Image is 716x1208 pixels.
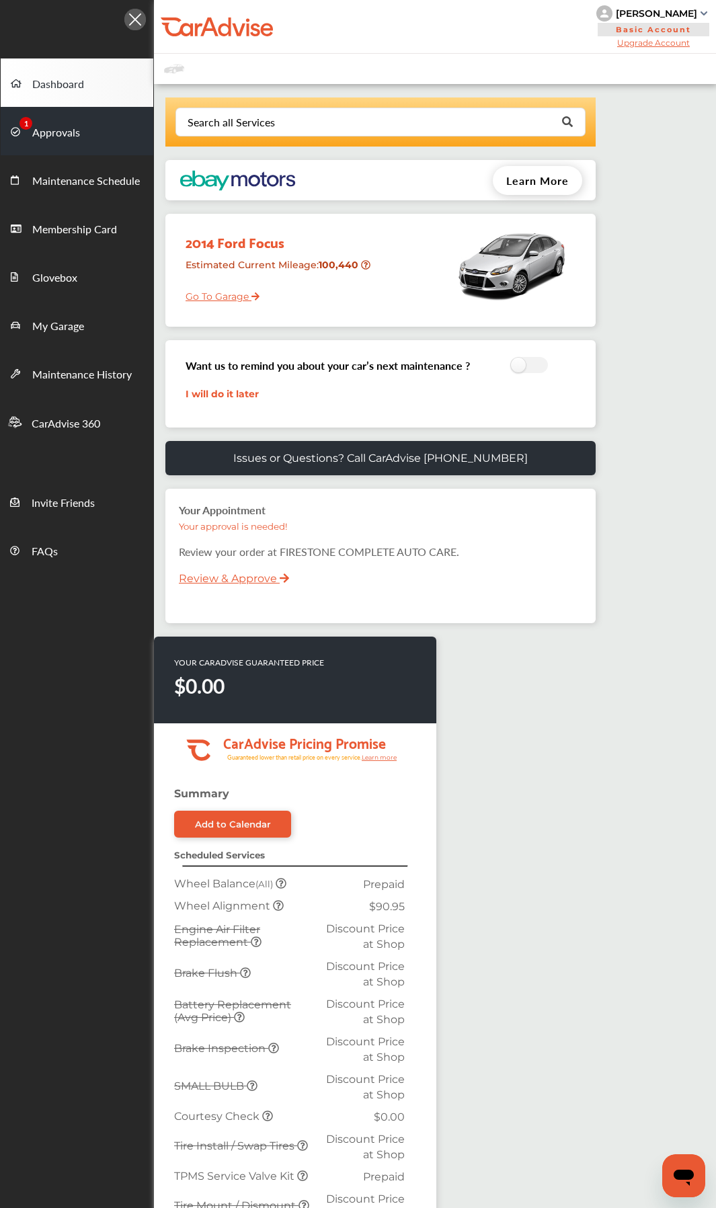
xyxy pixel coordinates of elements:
[1,252,153,300] a: Glovebox
[188,117,275,128] div: Search all Services
[174,1170,297,1182] span: TPMS Service Valve Kit
[164,61,184,77] img: placeholder_car.fcab19be.svg
[454,220,569,308] img: mobile_8961_st0640_046.jpg
[363,878,405,891] span: Prepaid
[326,1073,405,1101] span: Discount Price at Shop
[1,300,153,349] a: My Garage
[326,922,405,951] span: Discount Price at Shop
[179,521,287,532] small: Your approval is needed!
[32,318,84,335] span: My Garage
[32,495,95,512] span: Invite Friends
[616,7,697,19] div: [PERSON_NAME]
[506,173,569,188] span: Learn More
[174,787,229,800] strong: Summary
[174,998,291,1024] span: Battery Replacement (Avg Price)
[701,11,707,15] img: sCxJUJ+qAmfqhQGDUl18vwLg4ZYJ6CxN7XmbOMBAAAAAElFTkSuQmCC
[174,1110,262,1123] span: Courtesy Check
[596,5,612,22] img: knH8PDtVvWoAbQRylUukY18CTiRevjo20fAtgn5MLBQj4uumYvk2MzTtcAIzfGAtb1XOLVMAvhLuqoNAbL4reqehy0jehNKdM...
[374,1111,405,1123] span: $0.00
[362,754,397,761] tspan: Learn more
[1,204,153,252] a: Membership Card
[174,657,324,668] p: YOUR CARADVISE GUARANTEED PRICE
[174,1042,268,1055] span: Brake Inspection
[223,730,386,754] tspan: CarAdvise Pricing Promise
[174,672,225,700] strong: $0.00
[326,998,405,1026] span: Discount Price at Shop
[179,502,266,518] strong: Your Appointment
[186,388,259,400] a: I will do it later
[179,544,582,559] p: Review your order at FIRESTONE COMPLETE AUTO CARE .
[174,1139,297,1152] span: Tire Install / Swap Tires
[195,819,271,830] div: Add to Calendar
[326,1133,405,1161] span: Discount Price at Shop
[186,358,470,373] h3: Want us to remind you about your car’s next maintenance ?
[32,366,132,384] span: Maintenance History
[32,415,100,433] span: CarAdvise 360
[175,220,372,253] div: 2014 Ford Focus
[363,1170,405,1183] span: Prepaid
[32,543,58,561] span: FAQs
[32,76,84,93] span: Dashboard
[662,1154,705,1197] iframe: Button to launch messaging window
[165,441,596,475] a: Issues or Questions? Call CarAdvise [PHONE_NUMBER]
[326,1035,405,1063] span: Discount Price at Shop
[124,9,146,30] img: Icon.5fd9dcc7.svg
[227,753,362,762] tspan: Guaranteed lower than retail price on every service.
[1,349,153,397] a: Maintenance History
[174,811,291,838] a: Add to Calendar
[175,253,372,288] div: Estimated Current Mileage :
[32,270,77,287] span: Glovebox
[174,1080,247,1092] span: SMALL BULB
[255,879,273,889] small: (All)
[174,923,260,949] span: Engine Air Filter Replacement
[598,23,709,36] span: Basic Account
[233,452,528,465] p: Issues or Questions? Call CarAdvise [PHONE_NUMBER]
[174,850,265,860] strong: Scheduled Services
[596,38,711,48] span: Upgrade Account
[32,124,80,142] span: Approvals
[319,259,361,271] strong: 100,440
[174,899,273,912] span: Wheel Alignment
[179,572,277,585] a: Review & Approve
[175,280,260,306] a: Go To Garage
[32,173,140,190] span: Maintenance Schedule
[1,107,153,155] a: Approvals
[369,900,405,913] span: $90.95
[32,221,117,239] span: Membership Card
[1,58,153,107] a: Dashboard
[174,877,276,890] span: Wheel Balance
[326,960,405,988] span: Discount Price at Shop
[1,155,153,204] a: Maintenance Schedule
[174,967,240,979] span: Brake Flush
